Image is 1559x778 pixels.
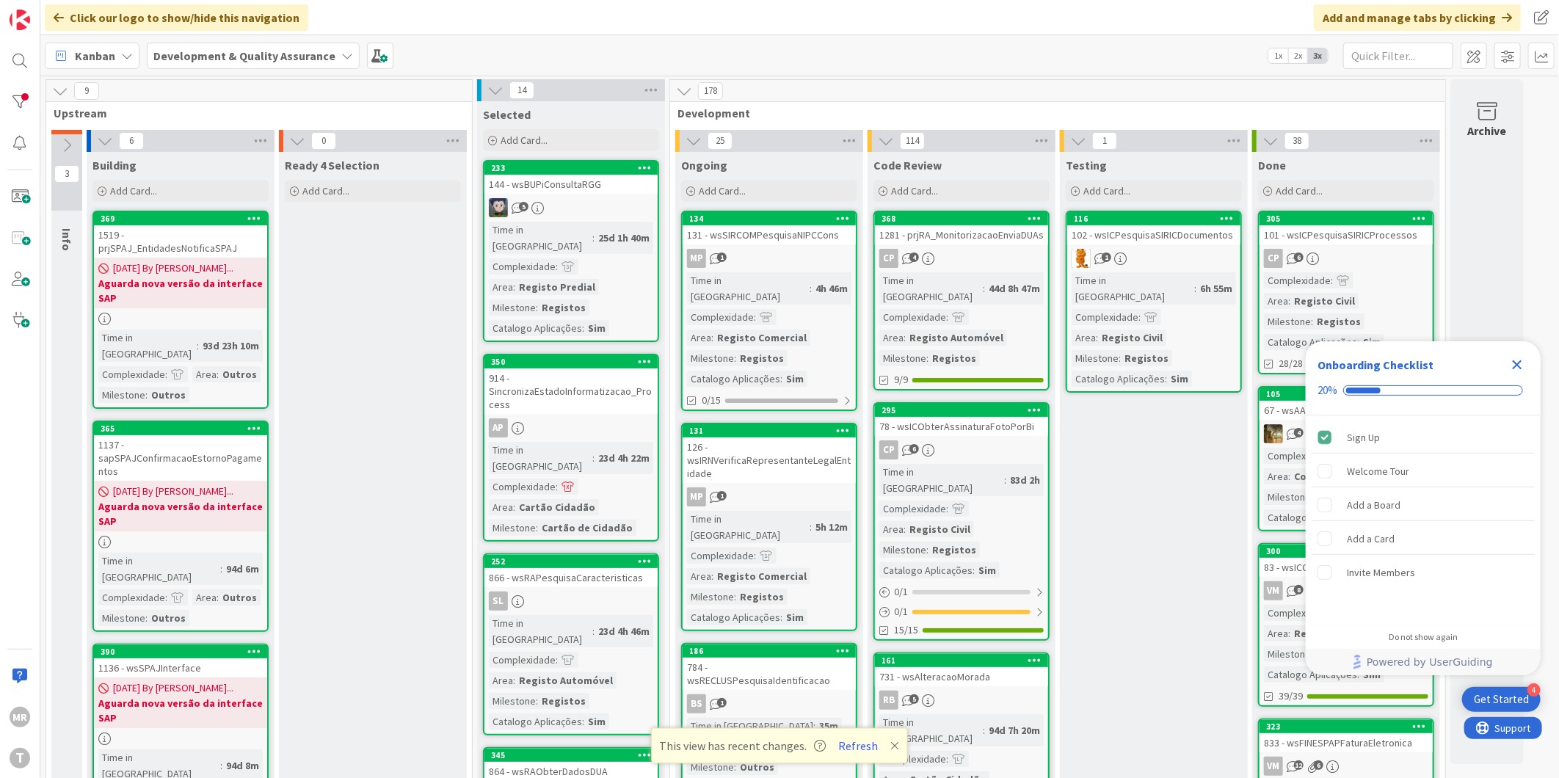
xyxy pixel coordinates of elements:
[489,320,582,336] div: Catalogo Aplicações
[484,161,658,194] div: 233144 - wsBUPiConsultaRGG
[1266,214,1433,224] div: 305
[906,330,1007,346] div: Registo Automóvel
[538,520,636,536] div: Cartão de Cidadão
[1260,212,1433,225] div: 305
[98,330,197,362] div: Time in [GEOGRAPHIC_DATA]
[1072,330,1096,346] div: Area
[584,320,609,336] div: Sim
[879,309,946,325] div: Complexidade
[1294,428,1304,437] span: 4
[145,387,148,403] span: :
[1505,353,1529,377] div: Close Checklist
[711,330,713,346] span: :
[113,484,233,499] span: [DATE] By [PERSON_NAME]...
[1306,415,1541,622] div: Checklist items
[875,212,1048,225] div: 368
[94,645,267,677] div: 3901136 - wsSPAJInterface
[1266,389,1433,399] div: 105
[483,354,659,542] a: 350914 - SincronizaEstadoInformatizacao_ProcessAPTime in [GEOGRAPHIC_DATA]:23d 4h 22mComplexidade...
[683,658,856,690] div: 784 - wsRECLUSPesquisaIdentificacao
[489,479,556,495] div: Complexidade
[1260,545,1433,577] div: 30083 - wsICObterNomeEcMorNac
[734,350,736,366] span: :
[875,225,1048,244] div: 1281 - prjRA_MonitorizacaoEnviaDUAs
[101,214,267,224] div: 369
[879,330,904,346] div: Area
[879,350,926,366] div: Milestone
[683,644,856,658] div: 186
[110,184,157,197] span: Add Card...
[556,652,558,668] span: :
[687,487,706,506] div: MP
[879,542,926,558] div: Milestone
[891,184,938,197] span: Add Card...
[94,435,267,481] div: 1137 - sapSPAJConfirmacaoEstornoPagamentos
[592,623,595,639] span: :
[1264,272,1331,288] div: Complexidade
[536,299,538,316] span: :
[687,249,706,268] div: MP
[1264,509,1357,526] div: Catalogo Aplicações
[220,561,222,577] span: :
[94,212,267,225] div: 369
[165,589,167,606] span: :
[1288,293,1290,309] span: :
[1312,523,1535,555] div: Add a Card is incomplete.
[199,338,263,354] div: 93d 23h 10m
[1067,225,1240,244] div: 102 - wsICPesquisaSIRICDocumentos
[1313,649,1533,675] a: Powered by UserGuiding
[489,520,536,536] div: Milestone
[1006,472,1044,488] div: 83d 2h
[489,442,592,474] div: Time in [GEOGRAPHIC_DATA]
[1072,272,1194,305] div: Time in [GEOGRAPHIC_DATA]
[513,672,515,688] span: :
[515,279,599,295] div: Registo Predial
[1067,249,1240,268] div: RL
[1343,43,1453,69] input: Quick Filter...
[926,542,929,558] span: :
[782,609,807,625] div: Sim
[1266,546,1433,556] div: 300
[1260,212,1433,244] div: 305101 - wsICPesquisaSIRICProcessos
[98,499,263,528] b: Aguarda nova versão da interface SAP
[483,553,659,735] a: 252866 - wsRAPesquisaCaracteristicasSLTime in [GEOGRAPHIC_DATA]:23d 4h 46mComplexidade:Area:Regis...
[1072,350,1119,366] div: Milestone
[217,589,219,606] span: :
[875,583,1048,601] div: 0/1
[94,212,267,258] div: 3691519 - prjSPAJ_EntidadesNotificaSPAJ
[904,330,906,346] span: :
[484,161,658,175] div: 233
[10,10,30,30] img: Visit kanbanzone.com
[484,198,658,217] div: LS
[302,184,349,197] span: Add Card...
[1347,530,1395,548] div: Add a Card
[113,680,233,696] span: [DATE] By [PERSON_NAME]...
[683,487,856,506] div: MP
[687,568,711,584] div: Area
[736,589,788,605] div: Registos
[1260,249,1433,268] div: CP
[879,562,973,578] div: Catalogo Aplicações
[1288,468,1290,484] span: :
[875,654,1048,667] div: 161
[873,402,1050,641] a: 29578 - wsICObterAssinaturaFotoPorBiCPTime in [GEOGRAPHIC_DATA]:83d 2hComplexidade:Area:Registo C...
[810,280,812,297] span: :
[595,450,653,466] div: 23d 4h 22m
[1264,625,1288,641] div: Area
[1066,211,1242,393] a: 116102 - wsICPesquisaSIRICDocumentosRLTime in [GEOGRAPHIC_DATA]:6h 55mComplexidade:Area:Registo C...
[1260,225,1433,244] div: 101 - wsICPesquisaSIRICProcessos
[929,350,980,366] div: Registos
[101,423,267,434] div: 365
[582,320,584,336] span: :
[515,499,599,515] div: Cartão Cidadão
[98,276,263,305] b: Aguarda nova versão da interface SAP
[810,519,812,535] span: :
[926,350,929,366] span: :
[483,160,659,342] a: 233144 - wsBUPiConsultaRGGLSTime in [GEOGRAPHIC_DATA]:25d 1h 40mComplexidade:Area:Registo Predial...
[1264,468,1288,484] div: Area
[946,501,948,517] span: :
[879,249,898,268] div: CP
[699,184,746,197] span: Add Card...
[75,47,115,65] span: Kanban
[489,672,513,688] div: Area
